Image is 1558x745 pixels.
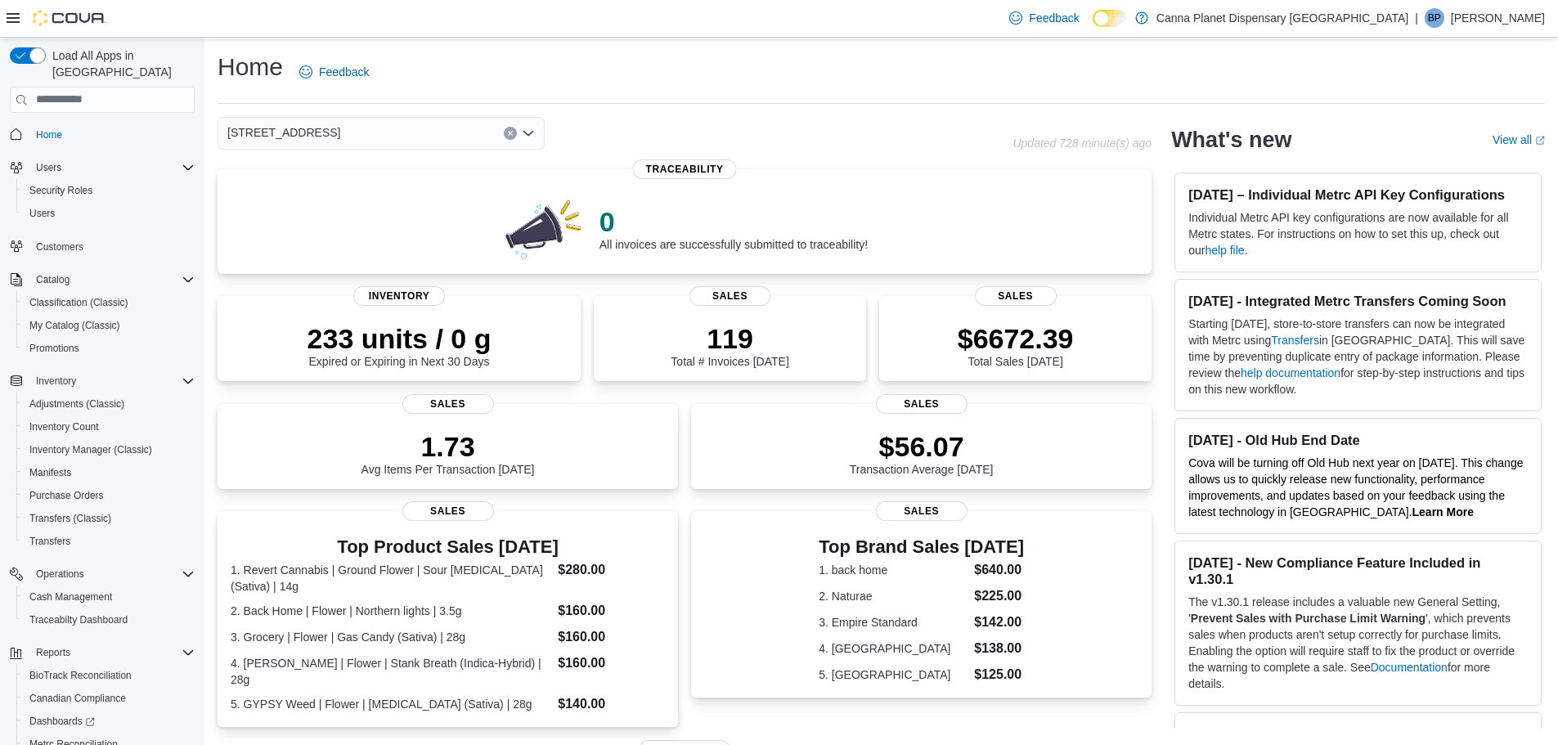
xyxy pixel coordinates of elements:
dt: 2. Back Home | Flower | Northern lights | 3.5g [231,603,551,619]
dd: $142.00 [974,613,1024,632]
dt: 4. [PERSON_NAME] | Flower | Stank Breath (Indica-Hybrid) | 28g [231,655,551,688]
h1: Home [218,51,283,83]
span: Purchase Orders [29,489,104,502]
dt: 3. Empire Standard [819,614,968,631]
dt: 3. Grocery | Flower | Gas Candy (Sativa) | 28g [231,629,551,645]
span: Transfers (Classic) [23,509,195,528]
button: Inventory [3,370,201,393]
strong: Learn More [1412,505,1474,518]
button: Purchase Orders [16,484,201,507]
span: BioTrack Reconciliation [29,669,132,682]
a: Transfers [23,532,77,551]
p: Individual Metrc API key configurations are now available for all Metrc states. For instructions ... [1188,209,1528,258]
a: Dashboards [16,710,201,733]
div: Expired or Expiring in Next 30 Days [308,322,492,368]
p: Canna Planet Dispensary [GEOGRAPHIC_DATA] [1156,8,1408,28]
p: 233 units / 0 g [308,322,492,355]
a: Feedback [293,56,375,88]
p: 119 [671,322,788,355]
dd: $125.00 [974,665,1024,684]
span: Reports [36,646,70,659]
p: The v1.30.1 release includes a valuable new General Setting, ' ', which prevents sales when produ... [1188,594,1528,692]
dt: 1. Revert Cannabis | Ground Flower | Sour [MEDICAL_DATA] (Sativa) | 14g [231,562,551,595]
span: Users [23,204,195,223]
dt: 5. GYPSY Weed | Flower | [MEDICAL_DATA] (Sativa) | 28g [231,696,551,712]
a: Home [29,125,69,145]
h3: [DATE] - Old Hub End Date [1188,432,1528,448]
button: Catalog [3,268,201,291]
p: [PERSON_NAME] [1451,8,1545,28]
button: Transfers (Classic) [16,507,201,530]
a: Documentation [1371,661,1448,674]
p: Updated 728 minute(s) ago [1012,137,1152,150]
svg: External link [1535,136,1545,146]
a: Users [23,204,61,223]
div: Transaction Average [DATE] [850,430,994,476]
a: Feedback [1003,2,1085,34]
button: Traceabilty Dashboard [16,608,201,631]
a: Manifests [23,463,78,482]
span: Dark Mode [1093,27,1093,28]
span: Inventory [29,371,195,391]
span: Customers [36,240,83,254]
dd: $160.00 [558,653,665,673]
button: Customers [3,235,201,258]
button: Clear input [504,127,517,140]
button: Adjustments (Classic) [16,393,201,415]
div: Total Sales [DATE] [958,322,1074,368]
span: Reports [29,643,195,662]
p: | [1415,8,1418,28]
span: Inventory Count [29,420,99,433]
dd: $138.00 [974,639,1024,658]
span: Transfers (Classic) [29,512,111,525]
span: Home [29,124,195,145]
a: Transfers [1271,334,1319,347]
span: Inventory Count [23,417,195,437]
a: Dashboards [23,711,101,731]
p: 1.73 [361,430,535,463]
span: Sales [975,286,1057,306]
button: Promotions [16,337,201,360]
dd: $140.00 [558,694,665,714]
span: My Catalog (Classic) [23,316,195,335]
dd: $640.00 [974,560,1024,580]
h3: Top Product Sales [DATE] [231,537,665,557]
span: Security Roles [29,184,92,197]
span: Sales [876,501,968,521]
dt: 5. [GEOGRAPHIC_DATA] [819,666,968,683]
a: My Catalog (Classic) [23,316,127,335]
a: BioTrack Reconciliation [23,666,138,685]
button: Inventory Count [16,415,201,438]
span: Customers [29,236,195,257]
span: Catalog [36,273,70,286]
button: BioTrack Reconciliation [16,664,201,687]
span: Transfers [29,535,70,548]
dd: $280.00 [558,560,665,580]
span: Classification (Classic) [23,293,195,312]
a: Canadian Compliance [23,689,132,708]
img: 0 [501,195,586,261]
a: Inventory Count [23,417,106,437]
h3: Top Brand Sales [DATE] [819,537,1024,557]
button: Operations [29,564,91,584]
span: [STREET_ADDRESS] [227,123,340,142]
a: Classification (Classic) [23,293,135,312]
h3: [DATE] – Individual Metrc API Key Configurations [1188,186,1528,203]
span: Sales [876,394,968,414]
button: My Catalog (Classic) [16,314,201,337]
a: help documentation [1241,366,1340,379]
a: Adjustments (Classic) [23,394,131,414]
span: Inventory Manager (Classic) [23,440,195,460]
a: Promotions [23,339,86,358]
span: Dashboards [23,711,195,731]
span: Feedback [319,64,369,80]
h3: [DATE] - New Compliance Feature Included in v1.30.1 [1188,554,1528,587]
button: Transfers [16,530,201,553]
span: Sales [689,286,771,306]
button: Manifests [16,461,201,484]
a: Security Roles [23,181,99,200]
p: 0 [599,205,868,238]
span: Users [36,161,61,174]
button: Inventory [29,371,83,391]
span: Classification (Classic) [29,296,128,309]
